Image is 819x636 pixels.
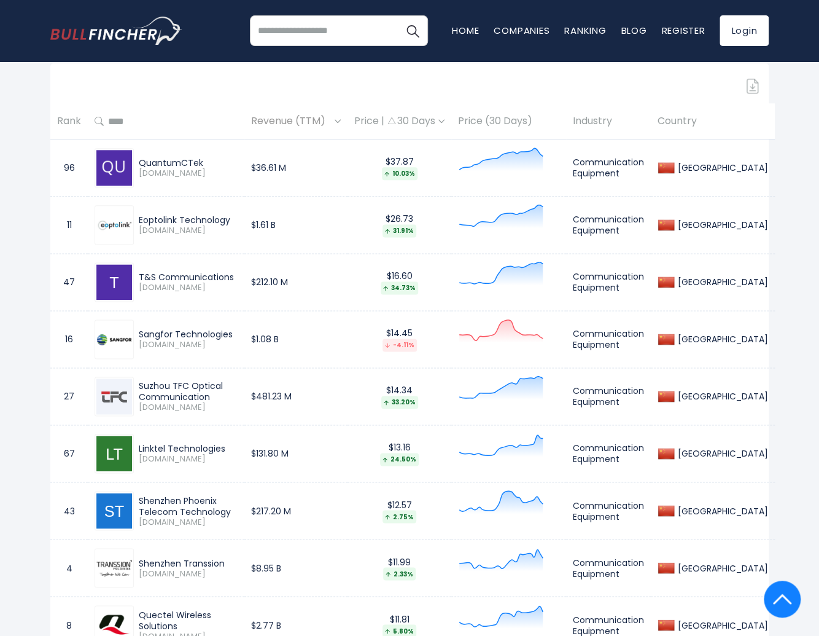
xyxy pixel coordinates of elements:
[50,17,182,45] a: Go to homepage
[139,272,238,283] div: T&S Communications
[675,448,768,459] div: [GEOGRAPHIC_DATA]
[380,453,419,466] div: 24.50%
[354,499,444,523] div: $12.57
[621,24,646,37] a: Blog
[675,391,768,402] div: [GEOGRAPHIC_DATA]
[244,482,347,540] td: $217.20 M
[139,329,238,340] div: Sangfor Technologies
[139,557,238,568] div: Shenzhen Transsion
[50,197,88,254] td: 11
[566,482,651,540] td: Communication Equipment
[381,281,418,294] div: 34.73%
[50,17,182,45] img: bullfincher logo
[139,168,238,179] span: [DOMAIN_NAME]
[139,517,238,527] span: [DOMAIN_NAME]
[566,311,651,368] td: Communication Equipment
[50,103,88,139] th: Rank
[354,385,444,409] div: $14.34
[675,277,768,288] div: [GEOGRAPHIC_DATA]
[720,15,769,46] a: Login
[452,24,479,37] a: Home
[354,270,444,294] div: $16.60
[612,102,638,114] a: Sign in
[451,103,566,139] th: Price (30 Days)
[244,311,347,368] td: $1.08 B
[96,207,132,243] img: 300502.SZ.png
[566,254,651,311] td: Communication Equipment
[675,562,768,573] div: [GEOGRAPHIC_DATA]
[50,482,88,540] td: 43
[566,540,651,597] td: Communication Equipment
[244,254,347,311] td: $212.10 M
[50,540,88,597] td: 4
[354,213,444,237] div: $26.73
[566,425,651,482] td: Communication Equipment
[50,254,88,311] td: 47
[397,15,428,46] button: Search
[675,162,768,173] div: [GEOGRAPHIC_DATA]
[139,226,238,236] span: [DOMAIN_NAME]
[96,559,132,577] img: 688036.SS.png
[251,112,332,131] span: Revenue (TTM)
[244,540,347,597] td: $8.95 B
[382,339,417,351] div: -4.11%
[139,380,238,402] div: Suzhou TFC Optical Communication
[96,334,132,345] img: 300454.SZ.png
[382,167,417,180] div: 10.03%
[244,368,347,425] td: $481.23 M
[139,443,238,454] div: Linktel Technologies
[494,24,549,37] a: Companies
[244,139,347,197] td: $36.61 M
[244,197,347,254] td: $1.61 B
[675,505,768,516] div: [GEOGRAPHIC_DATA]
[566,368,651,425] td: Communication Equipment
[566,197,651,254] td: Communication Equipment
[139,609,238,631] div: Quectel Wireless Solutions
[96,379,132,414] img: 300394.SZ.png
[50,311,88,368] td: 16
[139,568,238,579] span: [DOMAIN_NAME]
[139,454,238,465] span: [DOMAIN_NAME]
[675,219,768,230] div: [GEOGRAPHIC_DATA]
[566,139,651,197] td: Communication Equipment
[382,510,416,523] div: 2.75%
[354,556,444,580] div: $11.99
[381,396,418,409] div: 33.20%
[382,224,416,237] div: 31.91%
[566,103,651,139] th: Industry
[139,283,238,293] span: [DOMAIN_NAME]
[139,214,238,226] div: Eoptolink Technology
[383,567,416,580] div: 2.33%
[139,340,238,350] span: [DOMAIN_NAME]
[661,24,705,37] a: Register
[675,334,768,345] div: [GEOGRAPHIC_DATA]
[564,24,606,37] a: Ranking
[354,328,444,351] div: $14.45
[354,442,444,466] div: $13.16
[139,157,238,168] div: QuantumCTek
[139,402,238,413] span: [DOMAIN_NAME]
[50,368,88,425] td: 27
[354,156,444,180] div: $37.87
[675,619,768,630] div: [GEOGRAPHIC_DATA]
[354,115,444,128] div: Price | 30 Days
[244,425,347,482] td: $131.80 M
[139,495,238,517] div: Shenzhen Phoenix Telecom Technology
[50,139,88,197] td: 96
[50,425,88,482] td: 67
